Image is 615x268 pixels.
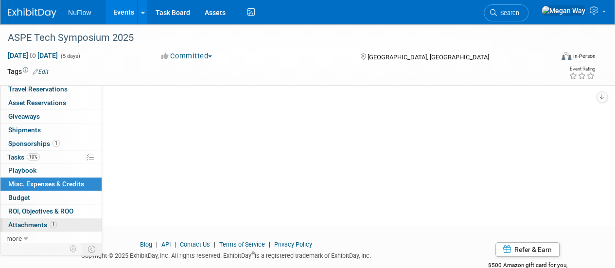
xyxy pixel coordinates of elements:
[172,241,178,248] span: |
[8,194,30,201] span: Budget
[0,96,102,109] a: Asset Reservations
[573,53,596,60] div: In-Person
[7,153,40,161] span: Tasks
[0,83,102,96] a: Travel Reservations
[7,67,49,76] td: Tags
[274,241,312,248] a: Privacy Policy
[0,164,102,177] a: Playbook
[7,249,445,260] div: Copyright © 2025 ExhibitDay, Inc. All rights reserved. ExhibitDay is a registered trademark of Ex...
[211,241,218,248] span: |
[33,69,49,75] a: Edit
[8,180,84,188] span: Misc. Expenses & Credits
[0,110,102,123] a: Giveaways
[0,205,102,218] a: ROI, Objectives & ROO
[8,207,73,215] span: ROI, Objectives & ROO
[219,241,265,248] a: Terms of Service
[180,241,210,248] a: Contact Us
[161,241,171,248] a: API
[8,112,40,120] span: Giveaways
[6,234,22,242] span: more
[495,242,560,257] a: Refer & Earn
[0,232,102,245] a: more
[0,124,102,137] a: Shipments
[569,67,595,71] div: Event Rating
[53,140,60,147] span: 1
[7,51,58,60] span: [DATE] [DATE]
[65,243,82,255] td: Personalize Event Tab Strip
[251,251,255,256] sup: ®
[367,54,489,61] span: [GEOGRAPHIC_DATA], [GEOGRAPHIC_DATA]
[28,52,37,59] span: to
[8,166,36,174] span: Playbook
[8,8,56,18] img: ExhibitDay
[8,221,57,229] span: Attachments
[158,51,216,61] button: Committed
[562,52,571,60] img: Format-Inperson.png
[154,241,160,248] span: |
[68,9,91,17] span: NuFlow
[0,178,102,191] a: Misc. Expenses & Credits
[27,153,40,161] span: 10%
[8,126,41,134] span: Shipments
[0,191,102,204] a: Budget
[484,4,528,21] a: Search
[4,29,545,47] div: ASPE Tech Symposium 2025
[0,151,102,164] a: Tasks10%
[50,221,57,228] span: 1
[266,241,273,248] span: |
[82,243,102,255] td: Toggle Event Tabs
[8,99,66,107] span: Asset Reservations
[140,241,152,248] a: Blog
[0,137,102,150] a: Sponsorships1
[60,53,80,59] span: (5 days)
[541,5,586,16] img: Megan Way
[0,218,102,232] a: Attachments1
[497,9,519,17] span: Search
[8,85,68,93] span: Travel Reservations
[510,51,596,65] div: Event Format
[8,140,60,147] span: Sponsorships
